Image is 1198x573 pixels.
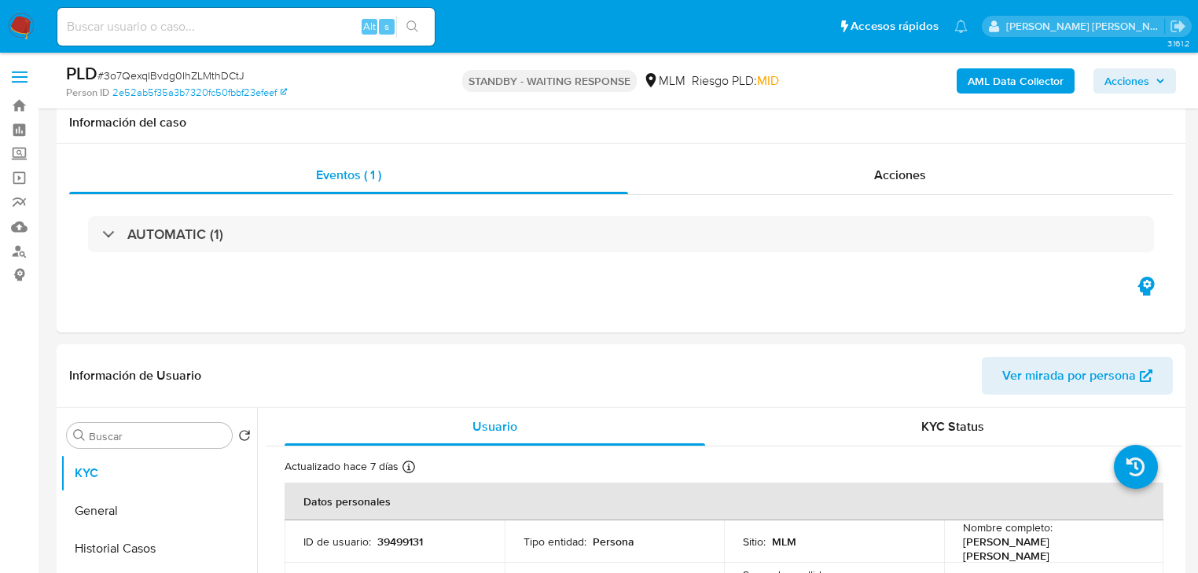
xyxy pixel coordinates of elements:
p: michelleangelica.rodriguez@mercadolibre.com.mx [1006,19,1165,34]
input: Buscar usuario o caso... [57,17,435,37]
a: Notificaciones [954,20,968,33]
p: MLM [772,534,796,549]
b: Person ID [66,86,109,100]
button: Ver mirada por persona [982,357,1173,395]
p: [PERSON_NAME] [PERSON_NAME] [963,534,1139,563]
p: STANDBY - WAITING RESPONSE [462,70,637,92]
h3: AUTOMATIC (1) [127,226,223,243]
p: Persona [593,534,634,549]
span: s [384,19,389,34]
h1: Información del caso [69,115,1173,130]
button: Acciones [1093,68,1176,94]
span: KYC Status [921,417,984,435]
p: ID de usuario : [303,534,371,549]
span: Riesgo PLD: [692,72,779,90]
button: search-icon [396,16,428,38]
a: Salir [1170,18,1186,35]
button: Buscar [73,429,86,442]
button: AML Data Collector [957,68,1075,94]
p: Nombre completo : [963,520,1053,534]
span: Accesos rápidos [851,18,939,35]
b: PLD [66,61,97,86]
span: Ver mirada por persona [1002,357,1136,395]
span: Acciones [1104,68,1149,94]
p: 39499131 [377,534,423,549]
button: Historial Casos [61,530,257,567]
a: 2e52ab5f35a3b7320fc50fbbf23efeef [112,86,287,100]
th: Datos personales [285,483,1163,520]
h1: Información de Usuario [69,368,201,384]
span: Acciones [874,166,926,184]
b: AML Data Collector [968,68,1064,94]
p: Sitio : [743,534,766,549]
input: Buscar [89,429,226,443]
span: # 3o7QexqIBvdg0IhZLMthDCtJ [97,68,244,83]
span: MID [757,72,779,90]
p: Tipo entidad : [524,534,586,549]
button: KYC [61,454,257,492]
span: Eventos ( 1 ) [316,166,381,184]
div: AUTOMATIC (1) [88,216,1154,252]
div: MLM [643,72,685,90]
button: General [61,492,257,530]
span: Alt [363,19,376,34]
p: Actualizado hace 7 días [285,459,399,474]
button: Volver al orden por defecto [238,429,251,446]
span: Usuario [472,417,517,435]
